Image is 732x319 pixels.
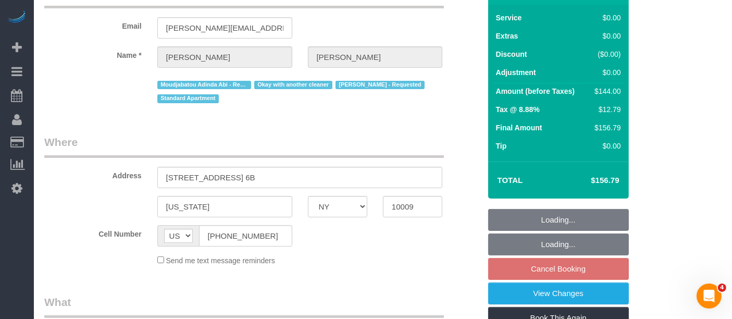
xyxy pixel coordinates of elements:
span: [PERSON_NAME] - Requested [336,81,425,89]
label: Discount [496,49,527,59]
input: Cell Number [199,225,292,247]
span: Moudjabatou Adinda Abi - Requested [157,81,251,89]
label: Extras [496,31,518,41]
a: View Changes [488,283,629,304]
div: $0.00 [590,141,621,151]
label: Tip [496,141,507,151]
span: Okay with another cleaner [254,81,332,89]
legend: What [44,295,444,318]
h4: $156.79 [560,176,619,185]
label: Adjustment [496,67,536,78]
div: $0.00 [590,13,621,23]
input: City [157,196,292,217]
label: Cell Number [36,225,150,239]
label: Final Amount [496,122,542,133]
span: Standard Apartment [157,94,219,103]
label: Amount (before Taxes) [496,86,575,96]
label: Service [496,13,522,23]
label: Name * [36,46,150,60]
label: Email [36,17,150,31]
iframe: Intercom live chat [697,284,722,309]
input: Zip Code [383,196,442,217]
input: Last Name [308,46,443,68]
input: Email [157,17,292,39]
div: $156.79 [590,122,621,133]
div: $12.79 [590,104,621,115]
div: ($0.00) [590,49,621,59]
strong: Total [498,176,523,185]
img: Automaid Logo [6,10,27,25]
label: Address [36,167,150,181]
div: $0.00 [590,31,621,41]
input: First Name [157,46,292,68]
label: Tax @ 8.88% [496,104,540,115]
span: Send me text message reminders [166,256,275,265]
span: 4 [718,284,726,292]
div: $144.00 [590,86,621,96]
legend: Where [44,134,444,158]
div: $0.00 [590,67,621,78]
